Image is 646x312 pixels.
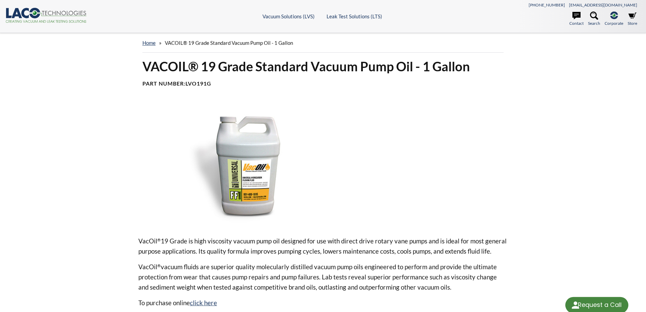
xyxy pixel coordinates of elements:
sup: ® [157,237,161,242]
a: Leak Test Solutions (LTS) [327,13,382,19]
img: VacOil Universal Flushing Fluid image [138,104,355,225]
sup: ® [157,263,161,268]
a: [EMAIL_ADDRESS][DOMAIN_NAME] [569,2,637,7]
a: click here [190,299,217,307]
p: VacOil vacuum fluids are superior quality molecularly distilled vacuum pump oils engineered to pe... [138,262,508,292]
a: Store [628,12,637,26]
b: LVO191G [185,80,211,87]
a: home [142,40,156,46]
h1: VACOIL® 19 Grade Standard Vacuum Pump Oil - 1 Gallon [142,58,504,75]
a: [PHONE_NUMBER] [529,2,565,7]
span: VACOIL® 19 Grade Standard Vacuum Pump Oil - 1 Gallon [165,40,293,46]
a: Search [588,12,600,26]
h4: Part Number: [142,80,504,87]
img: round button [570,300,581,311]
a: Vacuum Solutions (LVS) [262,13,315,19]
div: » [142,33,504,53]
p: To purchase online [138,298,508,308]
span: Corporate [605,20,623,26]
p: VacOil 19 Grade is high viscosity vacuum pump oil designed for use with direct drive rotary vane ... [138,236,508,256]
a: Contact [569,12,584,26]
